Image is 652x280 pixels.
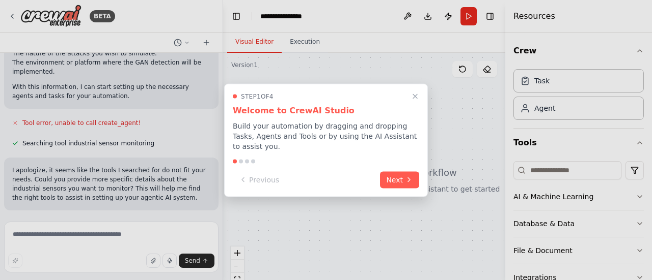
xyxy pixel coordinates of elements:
span: Step 1 of 4 [241,92,274,100]
button: Previous [233,171,285,188]
button: Hide left sidebar [229,9,243,23]
p: Build your automation by dragging and dropping Tasks, Agents and Tools or by using the AI Assista... [233,120,419,151]
h3: Welcome to CrewAI Studio [233,104,419,116]
button: Close walkthrough [409,90,421,102]
button: Next [380,171,419,188]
